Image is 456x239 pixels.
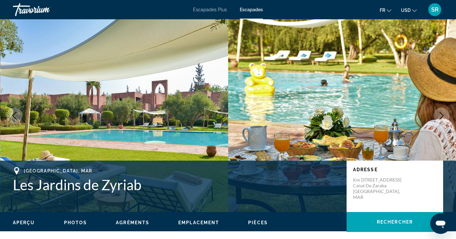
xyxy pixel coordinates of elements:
a: Travorium [13,1,77,18]
p: km [STREET_ADDRESS] Canal de Zaraba [GEOGRAPHIC_DATA], MAR [353,177,405,200]
button: Agréments [116,220,149,226]
span: SR [431,6,439,13]
button: Changer de devise [401,5,417,15]
button: Aperçu [13,220,35,226]
button: Image suivante [433,108,450,124]
button: Photos [64,220,87,226]
button: Pièces [248,220,268,226]
span: Rechercher [377,219,413,225]
button: Image précédente [6,108,23,124]
button: Menu utilisateur [426,3,443,16]
p: Adresse [353,167,437,172]
a: Escapades [240,7,263,12]
a: Escapades Plus [193,7,227,12]
span: [GEOGRAPHIC_DATA], MAR [24,168,92,173]
button: Changer la langue [380,5,391,15]
button: Emplacement [178,220,219,226]
h1: Les Jardins de Zyriab [13,176,340,193]
iframe: Bouton de lancement de la fenêtre de messagerie [430,213,451,234]
span: Fr [380,8,385,13]
span: USD [401,8,411,13]
button: Rechercher [347,212,443,232]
